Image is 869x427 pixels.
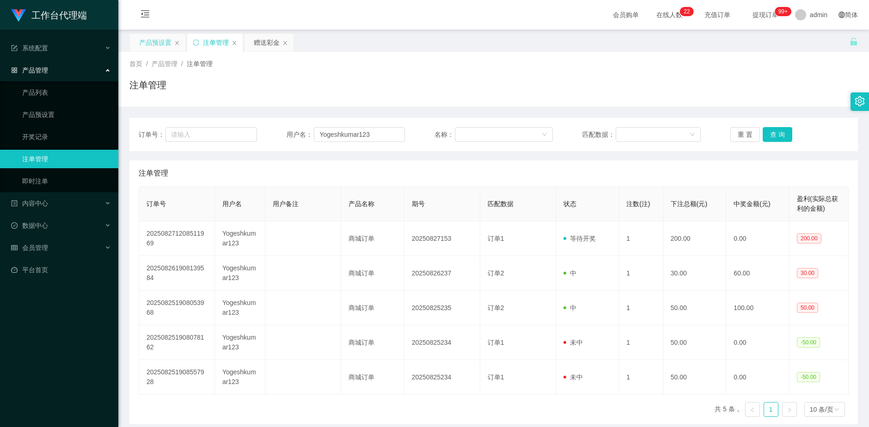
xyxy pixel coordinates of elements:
[314,127,405,142] input: 请输入
[671,200,707,207] span: 下注总额(元)
[797,337,820,348] span: -50.00
[663,291,727,325] td: 50.00
[22,83,111,102] a: 产品列表
[690,132,695,138] i: 图标: down
[582,130,616,140] span: 匹配数据：
[139,130,165,140] span: 订单号：
[726,291,789,325] td: 100.00
[488,269,504,277] span: 订单2
[146,60,148,67] span: /
[11,200,48,207] span: 内容中心
[139,221,215,256] td: 202508271208511969
[563,304,576,311] span: 中
[341,325,404,360] td: 商城订单
[11,9,26,22] img: logo.9652507e.png
[563,269,576,277] span: 中
[11,44,48,52] span: 系统配置
[797,372,820,382] span: -50.00
[232,40,237,46] i: 图标: close
[404,360,480,395] td: 20250825234
[152,60,177,67] span: 产品管理
[11,244,18,251] i: 图标: table
[775,7,791,16] sup: 982
[488,200,514,207] span: 匹配数据
[663,360,727,395] td: 50.00
[139,291,215,325] td: 202508251908053968
[563,235,596,242] span: 等待开奖
[22,105,111,124] a: 产品预设置
[139,360,215,395] td: 202508251908557928
[855,96,865,106] i: 图标: setting
[215,360,265,395] td: Yogeshkumar123
[11,45,18,51] i: 图标: form
[563,339,583,346] span: 未中
[684,7,687,16] p: 2
[174,40,180,46] i: 图标: close
[563,200,576,207] span: 状态
[139,256,215,291] td: 202508261908139584
[22,150,111,168] a: 注单管理
[730,127,760,142] button: 重 置
[434,130,455,140] span: 名称：
[764,402,778,417] li: 1
[680,7,693,16] sup: 22
[11,222,48,229] span: 数据中心
[11,222,18,229] i: 图标: check-circle-o
[187,60,213,67] span: 注单管理
[22,172,111,190] a: 即时注单
[488,235,504,242] span: 订单1
[488,339,504,346] span: 订单1
[726,360,789,395] td: 0.00
[687,7,690,16] p: 2
[139,34,171,51] div: 产品预设置
[652,12,687,18] span: 在线人数
[782,402,797,417] li: 下一页
[139,168,168,179] span: 注单管理
[763,127,792,142] button: 查 询
[810,403,833,416] div: 10 条/页
[215,325,265,360] td: Yogeshkumar123
[273,200,299,207] span: 用户备注
[215,291,265,325] td: Yogeshkumar123
[619,360,663,395] td: 1
[748,12,783,18] span: 提现订单
[165,127,257,142] input: 请输入
[619,291,663,325] td: 1
[341,291,404,325] td: 商城订单
[404,256,480,291] td: 20250826237
[619,256,663,291] td: 1
[542,132,547,138] i: 图标: down
[11,261,111,279] a: 图标: dashboard平台首页
[750,407,755,413] i: 图标: left
[797,303,818,313] span: 50.00
[663,256,727,291] td: 30.00
[850,37,858,46] i: 图标: unlock
[11,67,18,73] i: 图标: appstore-o
[488,304,504,311] span: 订单2
[215,256,265,291] td: Yogeshkumar123
[22,128,111,146] a: 开奖记录
[404,325,480,360] td: 20250825234
[181,60,183,67] span: /
[663,325,727,360] td: 50.00
[745,402,760,417] li: 上一页
[222,200,242,207] span: 用户名
[412,200,425,207] span: 期号
[139,325,215,360] td: 202508251908078162
[193,39,199,46] i: 图标: sync
[147,200,166,207] span: 订单号
[287,130,314,140] span: 用户名：
[11,200,18,207] i: 图标: profile
[563,373,583,381] span: 未中
[726,221,789,256] td: 0.00
[11,11,87,18] a: 工作台代理端
[726,325,789,360] td: 0.00
[834,407,839,413] i: 图标: down
[619,325,663,360] td: 1
[715,402,741,417] li: 共 5 条，
[797,268,818,278] span: 30.00
[341,256,404,291] td: 商城订单
[349,200,374,207] span: 产品名称
[734,200,770,207] span: 中奖金额(元)
[488,373,504,381] span: 订单1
